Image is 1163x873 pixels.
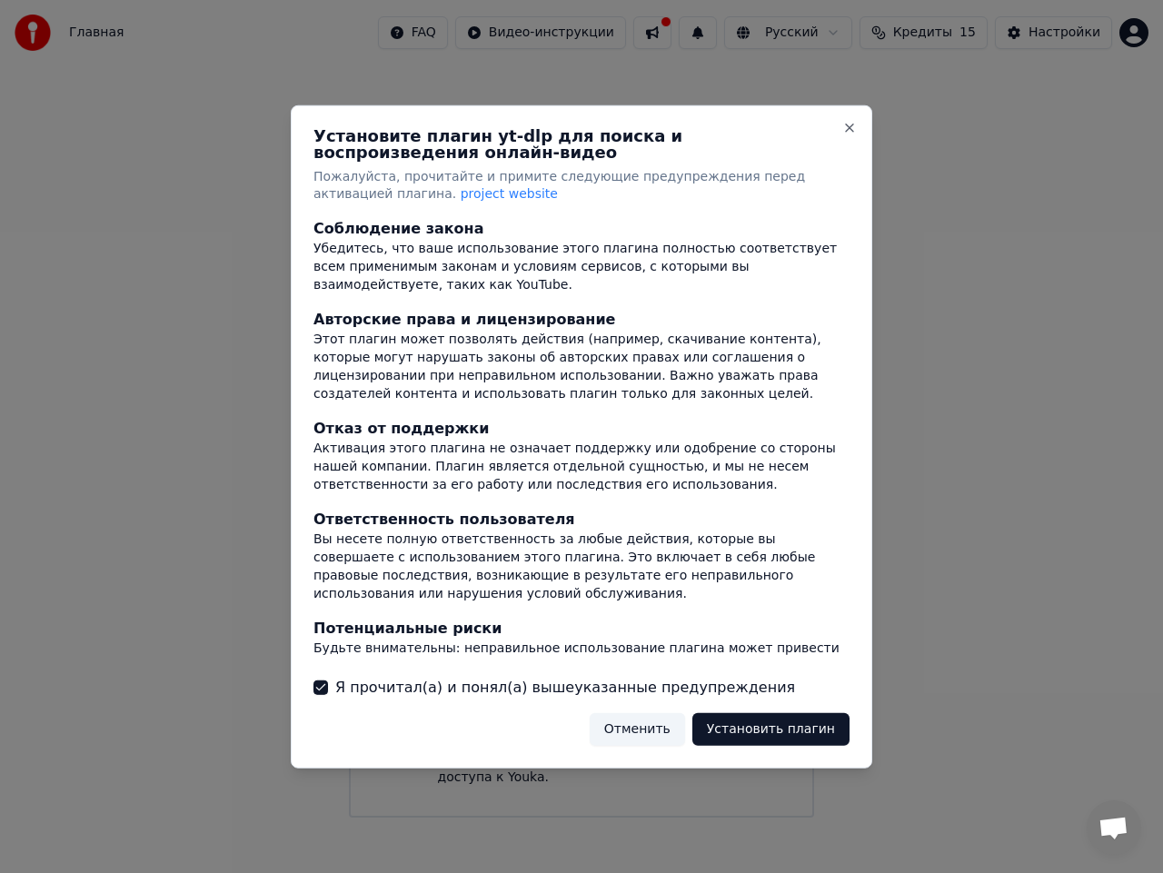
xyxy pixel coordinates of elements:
[313,440,850,494] div: Активация этого плагина не означает поддержку или одобрение со стороны нашей компании. Плагин явл...
[313,331,850,403] div: Этот плагин может позволять действия (например, скачивание контента), которые могут нарушать зако...
[313,418,850,440] div: Отказ от поддержки
[335,677,795,699] label: Я прочитал(а) и понял(а) вышеуказанные предупреждения
[313,531,850,603] div: Вы несете полную ответственность за любые действия, которые вы совершаете с использованием этого ...
[313,218,850,240] div: Соблюдение закона
[313,127,850,160] h2: Установите плагин yt-dlp для поиска и воспроизведения онлайн-видео
[461,186,558,201] span: project website
[313,509,850,531] div: Ответственность пользователя
[313,618,850,640] div: Потенциальные риски
[313,309,850,331] div: Авторские права и лицензирование
[313,240,850,294] div: Убедитесь, что ваше использование этого плагина полностью соответствует всем применимым законам и...
[692,713,850,746] button: Установить плагин
[313,167,850,203] p: Пожалуйста, прочитайте и примите следующие предупреждения перед активацией плагина.
[590,713,685,746] button: Отменить
[313,640,850,694] div: Будьте внимательны: неправильное использование плагина может привести к блокировке учетной записи...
